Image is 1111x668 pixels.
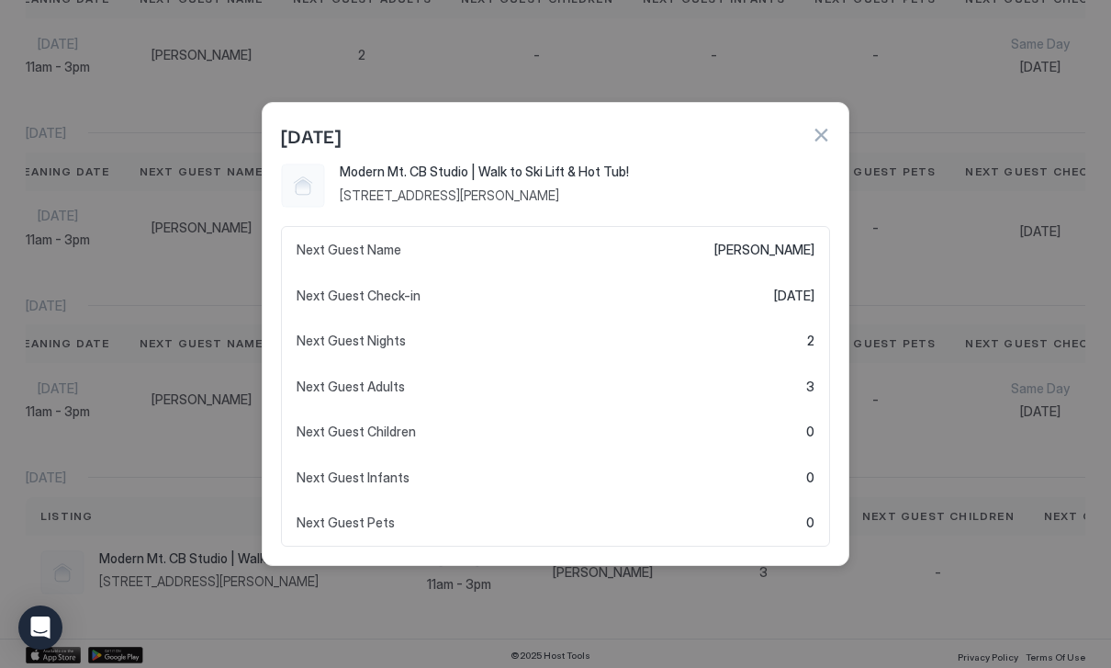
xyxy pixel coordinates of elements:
[297,333,406,349] span: Next Guest Nights
[714,242,814,258] span: [PERSON_NAME]
[297,470,410,486] span: Next Guest Infants
[297,515,395,531] span: Next Guest Pets
[340,187,830,204] span: [STREET_ADDRESS][PERSON_NAME]
[807,333,814,349] span: 2
[806,470,814,486] span: 0
[806,424,814,440] span: 0
[18,606,62,650] div: Open Intercom Messenger
[297,288,421,304] span: Next Guest Check-in
[281,121,341,149] span: [DATE]
[806,379,814,395] span: 3
[297,424,416,440] span: Next Guest Children
[297,242,401,258] span: Next Guest Name
[340,164,830,180] span: Modern Mt. CB Studio | Walk to Ski Lift & Hot Tub!
[297,379,405,395] span: Next Guest Adults
[774,288,814,304] span: [DATE]
[806,515,814,531] span: 0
